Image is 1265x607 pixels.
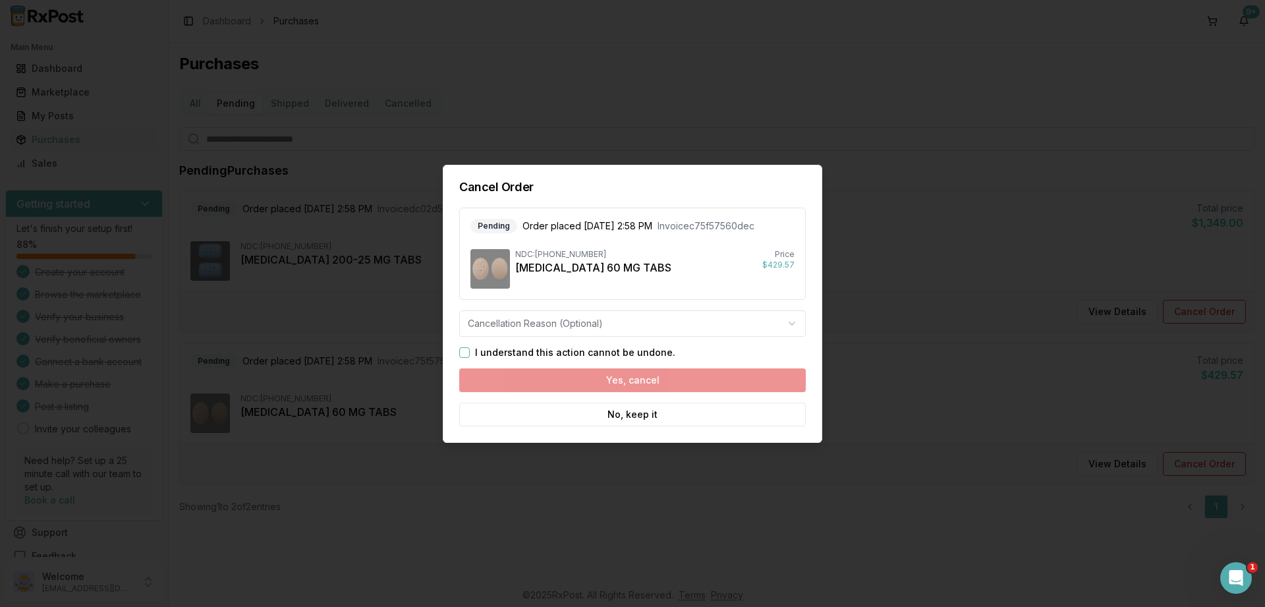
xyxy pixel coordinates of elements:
[515,260,671,275] div: [MEDICAL_DATA] 60 MG TABS
[762,260,795,270] div: $429.57
[1220,562,1252,594] iframe: Intercom live chat
[475,348,675,357] label: I understand this action cannot be undone.
[470,249,510,289] img: Brilinta 60 MG TABS
[470,219,517,233] div: Pending
[515,249,671,260] div: NDC: [PHONE_NUMBER]
[522,219,652,233] span: Order placed [DATE] 2:58 PM
[658,219,754,233] span: Invoice c75f57560dec
[775,249,795,260] div: Price
[459,403,806,426] button: No, keep it
[459,181,806,193] h2: Cancel Order
[1247,562,1258,573] span: 1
